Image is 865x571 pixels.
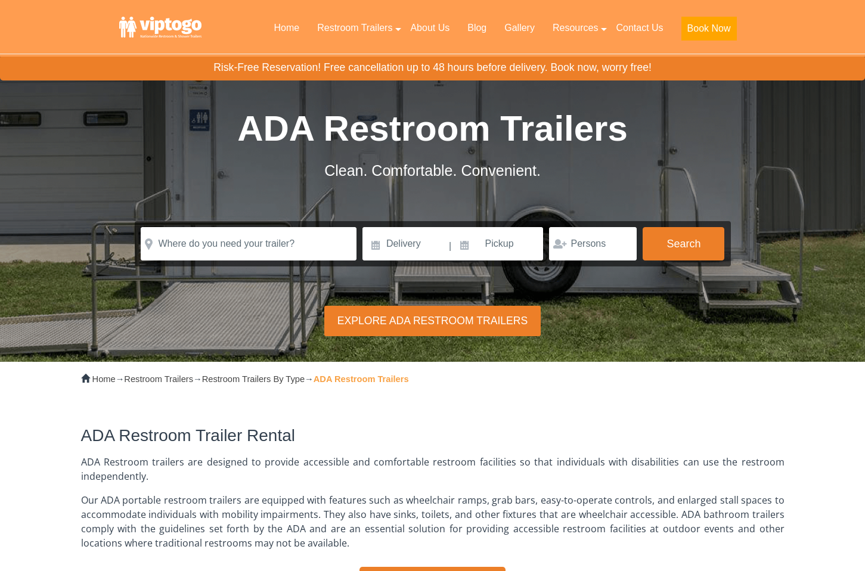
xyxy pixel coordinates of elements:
[81,427,785,445] h2: ADA Restroom Trailer Rental
[643,227,724,260] button: Search
[495,15,544,41] a: Gallery
[124,374,193,384] a: Restroom Trailers
[314,374,409,384] strong: ADA Restroom Trailers
[202,374,305,384] a: Restroom Trailers By Type
[92,374,409,384] span: → → →
[92,374,116,384] a: Home
[672,15,746,48] a: Book Now
[362,227,448,260] input: Delivery
[453,227,544,260] input: Pickup
[449,227,451,265] span: |
[265,15,308,41] a: Home
[324,162,541,179] span: Clean. Comfortable. Convenient.
[141,227,356,260] input: Where do you need your trailer?
[81,455,785,483] p: ADA Restroom trailers are designed to provide accessible and comfortable restroom facilities so t...
[324,306,541,336] div: Explore ADA Restroom Trailers
[458,15,495,41] a: Blog
[549,227,637,260] input: Persons
[607,15,672,41] a: Contact Us
[681,17,737,41] button: Book Now
[544,15,607,41] a: Resources
[237,108,628,148] span: ADA Restroom Trailers
[308,15,401,41] a: Restroom Trailers
[401,15,458,41] a: About Us
[81,493,785,550] p: Our ADA portable restroom trailers are equipped with features such as wheelchair ramps, grab bars...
